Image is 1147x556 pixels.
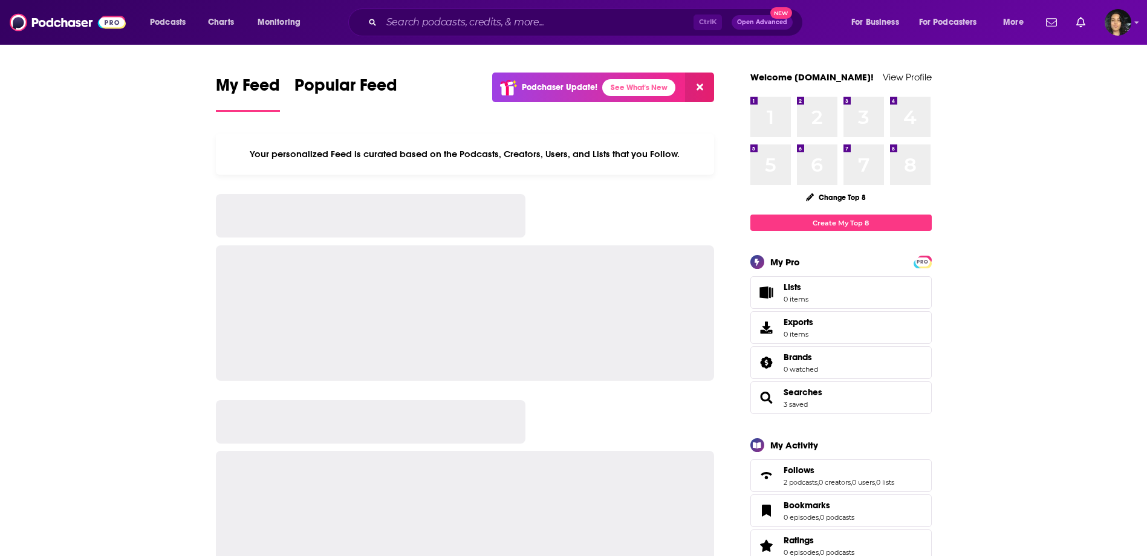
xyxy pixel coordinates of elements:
[1105,9,1131,36] span: Logged in as nibarra.biz
[141,13,201,32] button: open menu
[1105,9,1131,36] img: User Profile
[10,11,126,34] img: Podchaser - Follow, Share and Rate Podcasts
[1105,9,1131,36] button: Show profile menu
[750,494,932,527] span: Bookmarks
[216,75,280,112] a: My Feed
[208,14,234,31] span: Charts
[216,134,715,175] div: Your personalized Feed is curated based on the Podcasts, Creators, Users, and Lists that you Follow.
[750,215,932,231] a: Create My Top 8
[784,387,822,398] a: Searches
[750,381,932,414] span: Searches
[784,330,813,338] span: 0 items
[784,317,813,328] span: Exports
[294,75,397,103] span: Popular Feed
[732,15,793,30] button: Open AdvancedNew
[1071,12,1090,33] a: Show notifications dropdown
[784,400,808,409] a: 3 saved
[875,478,876,486] span: ,
[784,365,818,373] a: 0 watched
[915,257,930,266] a: PRO
[755,389,779,406] a: Searches
[876,478,894,486] a: 0 lists
[750,71,874,83] a: Welcome [DOMAIN_NAME]!
[784,282,808,293] span: Lists
[851,14,899,31] span: For Business
[258,14,301,31] span: Monitoring
[784,295,808,303] span: 0 items
[883,71,932,83] a: View Profile
[294,75,397,112] a: Popular Feed
[995,13,1039,32] button: open menu
[784,465,894,476] a: Follows
[770,256,800,268] div: My Pro
[150,14,186,31] span: Podcasts
[820,513,854,522] a: 0 podcasts
[851,478,852,486] span: ,
[770,7,792,19] span: New
[784,500,830,511] span: Bookmarks
[249,13,316,32] button: open menu
[522,82,597,92] p: Podchaser Update!
[784,513,819,522] a: 0 episodes
[200,13,241,32] a: Charts
[817,478,819,486] span: ,
[755,284,779,301] span: Lists
[755,537,779,554] a: Ratings
[843,13,914,32] button: open menu
[216,75,280,103] span: My Feed
[819,478,851,486] a: 0 creators
[784,500,854,511] a: Bookmarks
[919,14,977,31] span: For Podcasters
[784,352,818,363] a: Brands
[819,513,820,522] span: ,
[755,502,779,519] a: Bookmarks
[382,13,694,32] input: Search podcasts, credits, & more...
[784,535,814,546] span: Ratings
[755,467,779,484] a: Follows
[784,535,854,546] a: Ratings
[1003,14,1024,31] span: More
[602,79,675,96] a: See What's New
[915,257,930,267] span: PRO
[750,459,932,492] span: Follows
[755,319,779,336] span: Exports
[770,439,818,451] div: My Activity
[750,311,932,344] a: Exports
[360,8,814,36] div: Search podcasts, credits, & more...
[1041,12,1062,33] a: Show notifications dropdown
[784,282,801,293] span: Lists
[737,19,787,25] span: Open Advanced
[784,352,812,363] span: Brands
[755,354,779,371] a: Brands
[694,15,722,30] span: Ctrl K
[750,346,932,379] span: Brands
[750,276,932,309] a: Lists
[784,465,814,476] span: Follows
[784,478,817,486] a: 2 podcasts
[852,478,875,486] a: 0 users
[799,190,874,205] button: Change Top 8
[911,13,995,32] button: open menu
